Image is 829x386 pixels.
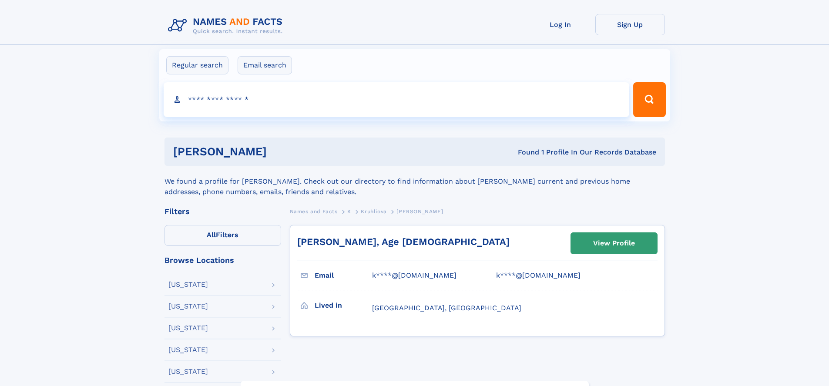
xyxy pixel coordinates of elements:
[315,268,372,283] h3: Email
[168,368,208,375] div: [US_STATE]
[168,325,208,332] div: [US_STATE]
[173,146,393,157] h1: [PERSON_NAME]
[571,233,657,254] a: View Profile
[361,208,386,215] span: Kruhliova
[392,148,656,157] div: Found 1 Profile In Our Records Database
[361,206,386,217] a: Kruhliova
[396,208,443,215] span: [PERSON_NAME]
[164,82,630,117] input: search input
[290,206,338,217] a: Names and Facts
[164,256,281,264] div: Browse Locations
[315,298,372,313] h3: Lived in
[347,206,351,217] a: K
[297,236,510,247] a: [PERSON_NAME], Age [DEMOGRAPHIC_DATA]
[238,56,292,74] label: Email search
[164,166,665,197] div: We found a profile for [PERSON_NAME]. Check out our directory to find information about [PERSON_N...
[633,82,665,117] button: Search Button
[347,208,351,215] span: K
[164,14,290,37] img: Logo Names and Facts
[207,231,216,239] span: All
[372,304,521,312] span: [GEOGRAPHIC_DATA], [GEOGRAPHIC_DATA]
[164,208,281,215] div: Filters
[168,281,208,288] div: [US_STATE]
[164,225,281,246] label: Filters
[168,346,208,353] div: [US_STATE]
[526,14,595,35] a: Log In
[168,303,208,310] div: [US_STATE]
[595,14,665,35] a: Sign Up
[166,56,228,74] label: Regular search
[593,233,635,253] div: View Profile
